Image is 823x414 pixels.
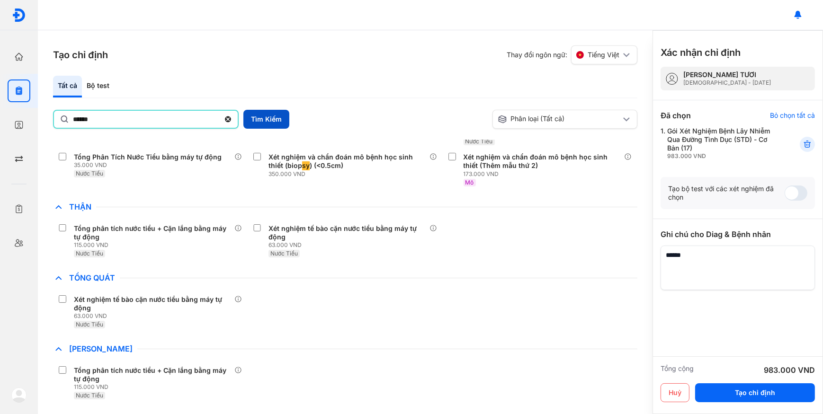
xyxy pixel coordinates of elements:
[53,48,108,62] h3: Tạo chỉ định
[74,366,231,383] div: Tổng phân tích nước tiểu + Cặn lắng bằng máy tự động
[64,273,120,282] span: Tổng Quát
[770,111,815,120] div: Bỏ chọn tất cả
[661,110,691,121] div: Đã chọn
[74,241,234,249] div: 115.000 VND
[268,241,429,249] div: 63.000 VND
[588,51,619,59] span: Tiếng Việt
[74,312,234,320] div: 63.000 VND
[667,152,777,160] div: 983.000 VND
[661,127,777,160] div: 1.
[661,364,694,376] div: Tổng cộng
[667,127,777,160] div: Gói Xét Nghiệm Bệnh Lây Nhiễm Qua Đường Tình Dục (STD) - Cơ Bản (17)
[464,170,624,178] div: 173.000 VND
[498,115,621,124] div: Phân loại (Tất cả)
[74,295,231,312] div: Xét nghiệm tế bào cặn nước tiểu bằng máy tự động
[683,70,771,79] div: [PERSON_NAME] TƯƠI
[64,202,96,211] span: Thận
[668,185,785,202] div: Tạo bộ test với các xét nghiệm đã chọn
[11,388,27,403] img: logo
[74,161,225,169] div: 35.000 VND
[270,250,298,257] span: Nước Tiểu
[74,383,234,391] div: 115.000 VND
[661,229,815,240] div: Ghi chú cho Diag & Bệnh nhân
[465,138,493,145] span: Nước Tiểu
[661,46,741,59] h3: Xác nhận chỉ định
[82,76,114,97] div: Bộ test
[243,110,289,129] button: Tìm Kiếm
[53,76,82,97] div: Tất cả
[268,224,425,241] div: Xét nghiệm tế bào cặn nước tiểu bằng máy tự động
[695,383,815,402] button: Tạo chỉ định
[74,153,222,161] div: Tổng Phân Tích Nước Tiểu bằng máy tự động
[465,179,474,186] span: Mô
[464,153,620,170] div: Xét nghiệm và chẩn đoán mô bệnh học sinh thiết (Thêm mẫu thứ 2)
[76,392,103,399] span: Nước Tiểu
[268,170,429,178] div: 350.000 VND
[76,170,103,177] span: Nước Tiểu
[302,161,310,170] span: sy
[12,8,26,22] img: logo
[268,153,425,170] div: Xét nghiệm và chẩn đoán mô bệnh học sinh thiết (biop ) (<0.5cm)
[764,364,815,376] div: 983.000 VND
[76,250,103,257] span: Nước Tiểu
[661,383,689,402] button: Huỷ
[507,45,637,64] div: Thay đổi ngôn ngữ:
[64,344,137,353] span: [PERSON_NAME]
[74,224,231,241] div: Tổng phân tích nước tiểu + Cặn lắng bằng máy tự động
[76,321,103,328] span: Nước Tiểu
[683,79,771,87] div: [DEMOGRAPHIC_DATA] - [DATE]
